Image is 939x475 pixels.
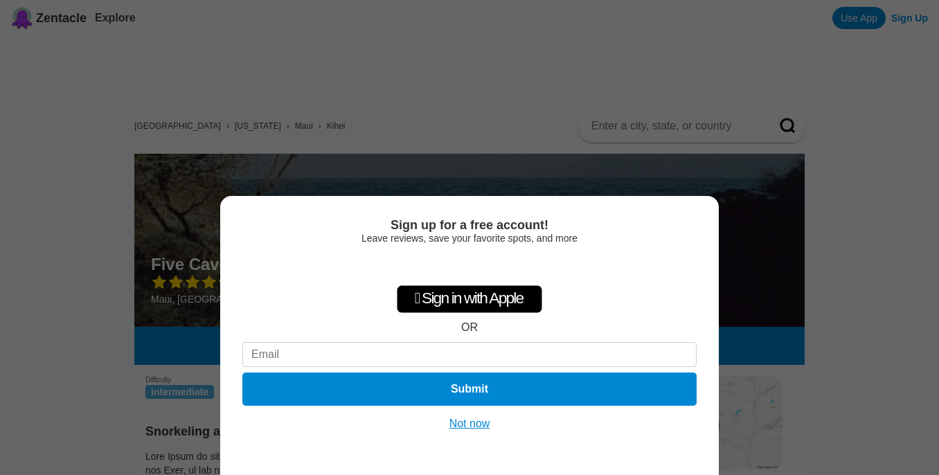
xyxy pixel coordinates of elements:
[399,251,540,281] iframe: Sign in with Google Button
[242,373,697,406] button: Submit
[242,233,697,244] div: Leave reviews, save your favorite spots, and more
[242,342,697,367] input: Email
[445,417,494,431] button: Not now
[242,218,697,233] div: Sign up for a free account!
[461,321,478,334] div: OR
[406,251,533,281] div: Sign in with Google. Opens in new tab
[397,285,542,313] div: Sign in with Apple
